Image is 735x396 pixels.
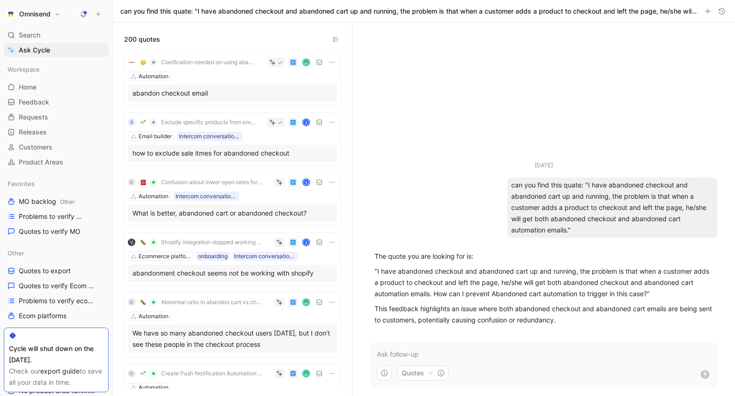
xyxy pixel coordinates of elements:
[303,179,309,186] div: K
[19,82,37,92] span: Home
[303,299,309,306] img: avatar
[140,60,146,65] img: 🤔
[4,209,109,224] a: Problems to verify MO
[4,62,109,76] div: Workspace
[132,328,332,350] div: We have so many abandoned checkout users [DATE], but I don’t see these people in the checkout pro...
[198,252,228,261] div: onboarding
[4,110,109,124] a: Requests
[161,119,256,126] span: Exclude specific products from email suggestions
[19,311,66,321] span: Ecom platforms
[19,97,49,107] span: Feedback
[140,239,146,245] img: 🐛
[19,10,51,18] h1: Omnisend
[4,309,109,323] a: Ecom platforms
[128,179,135,186] div: C
[4,80,109,94] a: Home
[375,251,713,262] p: The quote you are looking for is:
[19,212,85,221] span: Problems to verify MO
[19,45,50,56] span: Ask Cycle
[507,178,717,238] div: can you find this quate: "I have abandoned checkout and abandoned cart up and running, the proble...
[161,239,263,246] span: Shopify integration stopped working unexpectedly
[179,132,241,141] div: Intercom conversation list between 25_04_28-05_01 paying brands 250502 - Conversation [DATE] 10:53
[4,43,109,57] a: Ask Cycle
[137,297,266,308] button: 🐛Abnormal ratio in abandon cart vs checkout
[128,299,135,306] div: C
[161,179,263,186] span: Confusion about lower open rates for Checkout Abandon compared to Cart Abandon
[19,142,52,152] span: Customers
[137,368,266,379] button: 🌱Create Push Notification Automation for Abandoned Carts
[128,370,135,377] div: C
[139,192,169,201] div: Automation
[140,120,146,125] img: 🌱
[40,367,80,375] a: export guide
[4,155,109,169] a: Product Areas
[140,299,146,305] img: 🐛
[139,72,169,81] div: Automation
[303,60,309,66] img: avatar
[139,383,169,392] div: Automation
[4,294,109,308] a: Problems to verify ecom platforms
[9,343,103,366] div: Cycle will shut down on the [DATE].
[139,132,172,141] div: Email builder
[161,299,263,306] span: Abnormal ratio in abandon cart vs checkout
[132,268,332,279] div: abandonment checkout seems not be working with shopify
[303,239,309,246] div: K
[6,9,15,19] img: Omnisend
[128,59,135,66] img: logo
[4,177,109,191] div: Favorites
[4,279,109,293] a: Quotes to verify Ecom platforms
[161,59,256,66] span: Clarification needed on using abandoned checkout and cart automation features
[7,179,35,188] span: Favorites
[19,112,48,122] span: Requests
[137,177,266,188] button: ☎️Confusion about lower open rates for Checkout Abandon compared to Cart Abandon
[7,248,24,258] span: Other
[4,7,63,21] button: OmnisendOmnisend
[132,208,332,219] div: What is better, abandoned cart or abandoned checkout?
[124,34,160,45] span: 200 quotes
[4,246,109,260] div: Other
[4,224,109,239] a: Quotes to verify MO
[120,7,697,16] h1: can you find this quate: "I have abandoned checkout and abandoned cart up and running, the proble...
[139,252,191,261] div: Ecommerce platforms
[4,324,109,338] a: Reforge
[9,366,103,388] div: Check our to save all your data in time.
[4,264,109,278] a: Quotes to export
[397,366,449,381] button: Quotes
[139,312,169,321] div: Automation
[303,371,309,377] img: avatar
[137,237,266,248] button: 🐛Shopify integration stopped working unexpectedly
[19,197,74,207] span: MO backlog
[140,371,146,376] img: 🌱
[4,125,109,139] a: Releases
[128,119,135,126] div: E
[375,266,713,299] p: "I have abandoned checkout and abandoned cart up and running, the problem is that when a customer...
[4,95,109,109] a: Feedback
[19,227,81,236] span: Quotes to verify MO
[535,161,553,170] div: [DATE]
[303,120,309,126] div: K
[19,266,71,276] span: Quotes to export
[375,303,713,326] p: This feedback highlights an issue where both abandoned checkout and abandoned cart emails are bei...
[161,370,263,377] span: Create Push Notification Automation for Abandoned Carts
[137,117,259,128] button: 🌱Exclude specific products from email suggestions
[7,65,40,74] span: Workspace
[128,239,135,246] img: logo
[140,179,146,185] img: ☎️
[4,194,109,209] a: MO backlogOther
[234,252,296,261] div: Intercom conversation list between 25_05_02-05_07 paying brands 250508 - Conversation data [PHONE...
[176,192,237,201] div: Intercom conversation list between 25_04_24-04_27 paying brands 250428 - Copy of bquxjob_40c62e7b...
[4,28,109,42] div: Search
[19,127,47,137] span: Releases
[60,198,74,205] span: Other
[19,281,97,291] span: Quotes to verify Ecom platforms
[19,157,63,167] span: Product Areas
[132,148,332,159] div: how to exclude sale itmes for abandoned checkout
[132,88,332,99] div: abandon checkout email
[19,296,98,306] span: Problems to verify ecom platforms
[19,30,40,41] span: Search
[4,140,109,154] a: Customers
[137,57,259,68] button: 🤔Clarification needed on using abandoned checkout and cart automation features
[19,326,43,336] span: Reforge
